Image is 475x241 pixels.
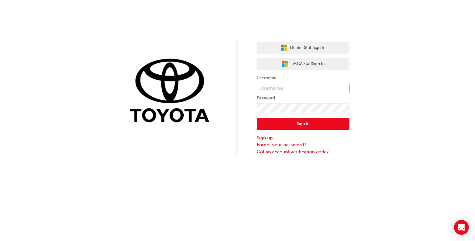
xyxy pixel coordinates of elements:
button: Dealer StaffSign In [257,42,349,54]
a: Forgot your password? [257,141,349,148]
span: Dealer Staff Sign In [290,44,325,51]
a: Sign up [257,134,349,142]
button: TMCA StaffSign In [257,58,349,70]
a: Got an account verification code? [257,148,349,156]
img: Trak [126,57,218,126]
span: TMCA Staff Sign In [291,60,325,68]
label: Password [257,94,349,102]
button: Sign In [257,118,349,130]
input: Username [257,83,349,94]
label: Username [257,74,349,82]
div: Open Intercom Messenger [454,220,469,235]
